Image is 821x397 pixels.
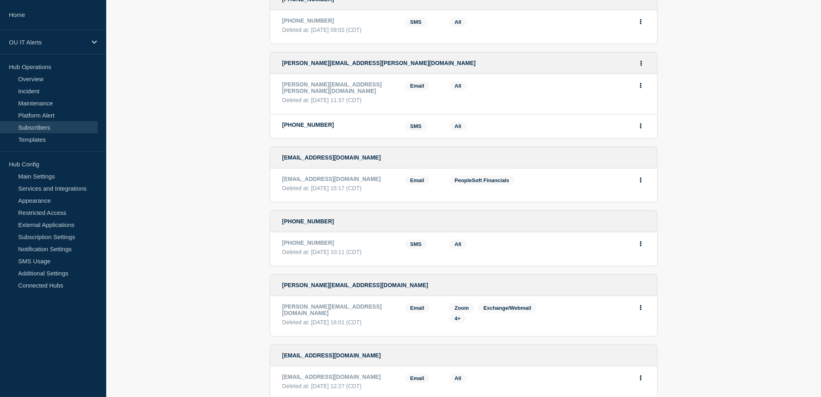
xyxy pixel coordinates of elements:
[455,241,462,247] span: All
[405,17,427,27] span: SMS
[636,120,646,132] button: Actions
[636,301,646,314] button: Actions
[455,19,462,25] span: All
[405,303,430,313] span: Email
[282,218,334,225] span: [PHONE_NUMBER]
[405,81,430,90] span: Email
[455,83,462,89] span: All
[282,239,393,246] p: [PHONE_NUMBER]
[282,352,381,359] span: [EMAIL_ADDRESS][DOMAIN_NAME]
[455,123,462,129] span: All
[455,375,462,381] span: All
[282,374,393,380] p: [EMAIL_ADDRESS][DOMAIN_NAME]
[405,239,427,249] span: SMS
[483,305,531,311] span: Exchange/Webmail
[636,15,646,28] button: Actions
[282,27,393,33] p: Deleted at: [DATE] 09:02 (CDT)
[282,282,428,288] span: [PERSON_NAME][EMAIL_ADDRESS][DOMAIN_NAME]
[282,383,393,389] p: Deleted at: [DATE] 12:27 (CDT)
[455,305,469,311] span: Zoom
[636,174,646,186] button: Actions
[282,154,381,161] span: [EMAIL_ADDRESS][DOMAIN_NAME]
[282,249,393,255] p: Deleted at: [DATE] 10:11 (CDT)
[455,315,461,321] span: 4+
[405,176,430,185] span: Email
[636,79,646,92] button: Actions
[282,81,393,94] p: [PERSON_NAME][EMAIL_ADDRESS][PERSON_NAME][DOMAIN_NAME]
[636,57,646,69] button: Actions
[282,17,393,24] p: [PHONE_NUMBER]
[636,237,646,250] button: Actions
[405,374,430,383] span: Email
[282,303,393,316] p: [PERSON_NAME][EMAIL_ADDRESS][DOMAIN_NAME]
[282,97,393,103] p: Deleted at: [DATE] 11:37 (CDT)
[405,122,427,131] span: SMS
[282,60,476,66] span: [PERSON_NAME][EMAIL_ADDRESS][PERSON_NAME][DOMAIN_NAME]
[282,185,393,191] p: Deleted at: [DATE] 15:17 (CDT)
[9,39,86,46] p: OU IT Alerts
[282,176,393,182] p: [EMAIL_ADDRESS][DOMAIN_NAME]
[636,372,646,384] button: Actions
[282,319,393,326] p: Deleted at: [DATE] 16:01 (CDT)
[455,177,509,183] span: PeopleSoft Financials
[282,122,393,128] p: [PHONE_NUMBER]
